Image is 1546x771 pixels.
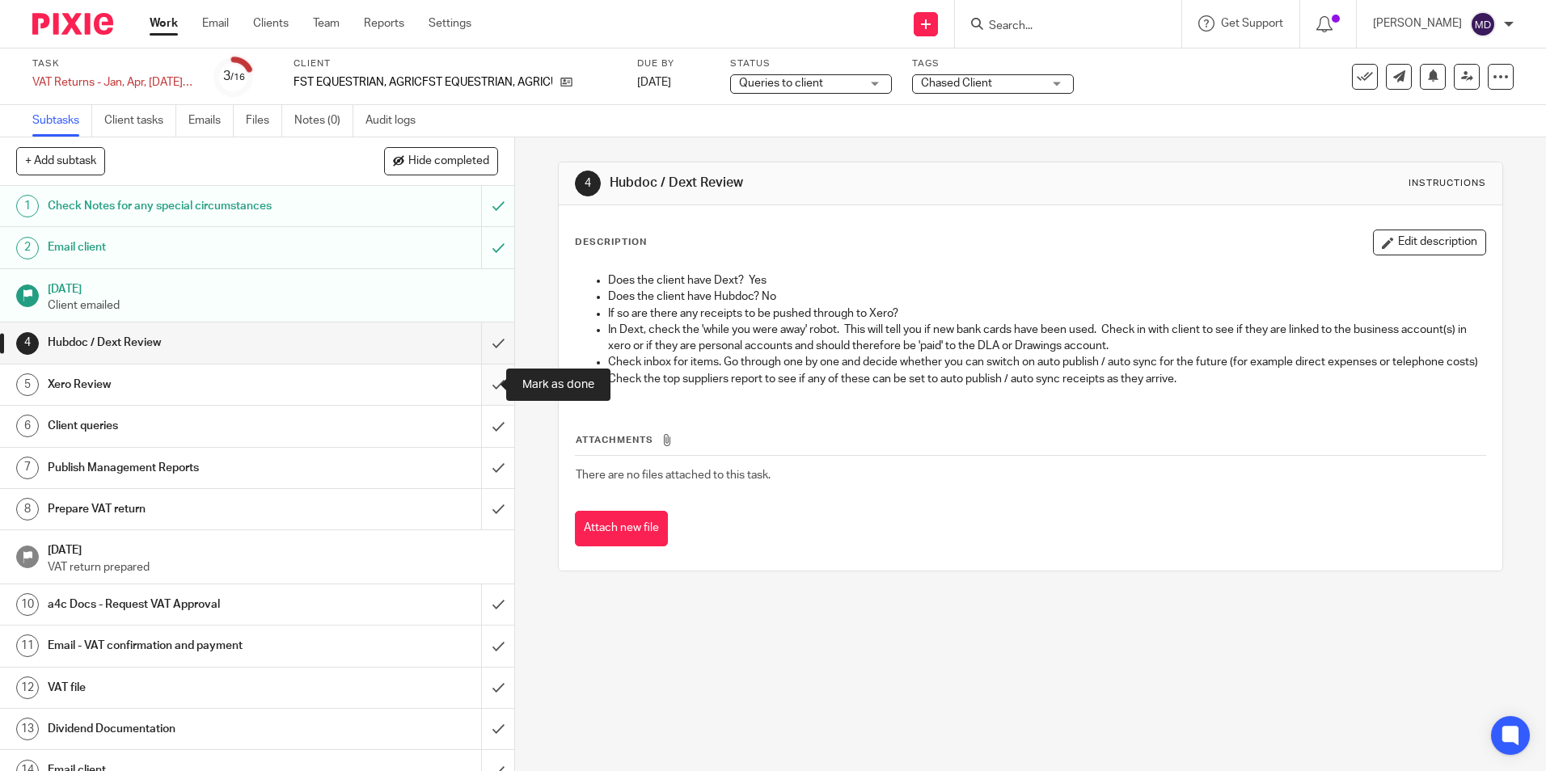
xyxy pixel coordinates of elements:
a: Settings [429,15,471,32]
div: 10 [16,593,39,616]
span: Attachments [576,436,653,444]
input: Search [987,19,1133,34]
div: 12 [16,676,39,699]
span: Chased Client [921,78,992,89]
p: Client emailed [48,297,499,314]
h1: Prepare VAT return [48,497,326,521]
h1: Xero Review [48,373,326,397]
span: [DATE] [637,77,671,88]
label: Due by [637,57,710,70]
p: Does the client have Dext? Yes [608,272,1485,289]
span: There are no files attached to this task. [576,470,771,481]
button: Edit description [1373,230,1486,255]
button: Attach new file [575,511,668,547]
img: svg%3E [1470,11,1496,37]
h1: Publish Management Reports [48,456,326,480]
h1: Email client [48,235,326,259]
a: Clients [253,15,289,32]
small: /16 [230,73,245,82]
h1: Dividend Documentation [48,717,326,741]
p: If so are there any receipts to be pushed through to Xero? [608,305,1485,322]
div: VAT Returns - Jan, Apr, Jul, Oct [32,74,194,91]
div: 6 [16,415,39,437]
a: Reports [364,15,404,32]
div: 5 [16,373,39,396]
div: 8 [16,498,39,520]
p: Check inbox for items. Go through one by one and decide whether you can switch on auto publish / ... [608,354,1485,370]
a: Email [202,15,229,32]
h1: Email - VAT confirmation and payment [48,634,326,658]
div: 2 [16,237,39,259]
p: FST EQUESTRIAN, AGRICFST EQUESTRIAN, AGRICULTURAL & ESTATE MANAGEMENT LIMITEDLTURAL & ESTATE MANA... [294,74,552,91]
p: Description [575,236,647,249]
span: Queries to client [739,78,823,89]
div: 4 [575,171,601,196]
img: Pixie [32,13,113,35]
label: Status [730,57,892,70]
a: Emails [188,105,234,137]
div: 13 [16,718,39,740]
div: 1 [16,195,39,217]
h1: Hubdoc / Dext Review [610,175,1065,192]
div: 3 [223,67,245,86]
h1: [DATE] [48,277,499,297]
label: Client [294,57,617,70]
p: VAT return prepared [48,559,499,575]
a: Team [313,15,340,32]
div: 7 [16,457,39,479]
label: Task [32,57,194,70]
div: Instructions [1409,177,1486,190]
h1: a4c Docs - Request VAT Approval [48,592,326,617]
button: + Add subtask [16,147,105,175]
p: [PERSON_NAME] [1373,15,1462,32]
h1: VAT file [48,676,326,700]
span: Get Support [1221,18,1283,29]
a: Subtasks [32,105,92,137]
button: Hide completed [384,147,498,175]
h1: Check Notes for any special circumstances [48,194,326,218]
label: Tags [912,57,1074,70]
a: Work [150,15,178,32]
p: Does the client have Hubdoc? No [608,289,1485,305]
h1: Hubdoc / Dext Review [48,331,326,355]
span: Hide completed [408,155,489,168]
a: Notes (0) [294,105,353,137]
div: VAT Returns - Jan, Apr, [DATE], Oct [32,74,194,91]
div: 4 [16,332,39,355]
a: Audit logs [365,105,428,137]
p: In Dext, check the 'while you were away' robot. This will tell you if new bank cards have been us... [608,322,1485,355]
h1: [DATE] [48,538,499,558]
a: Client tasks [104,105,176,137]
div: 11 [16,634,39,657]
h1: Client queries [48,414,326,438]
p: Check the top suppliers report to see if any of these can be set to auto publish / auto sync rece... [608,371,1485,387]
a: Files [246,105,282,137]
